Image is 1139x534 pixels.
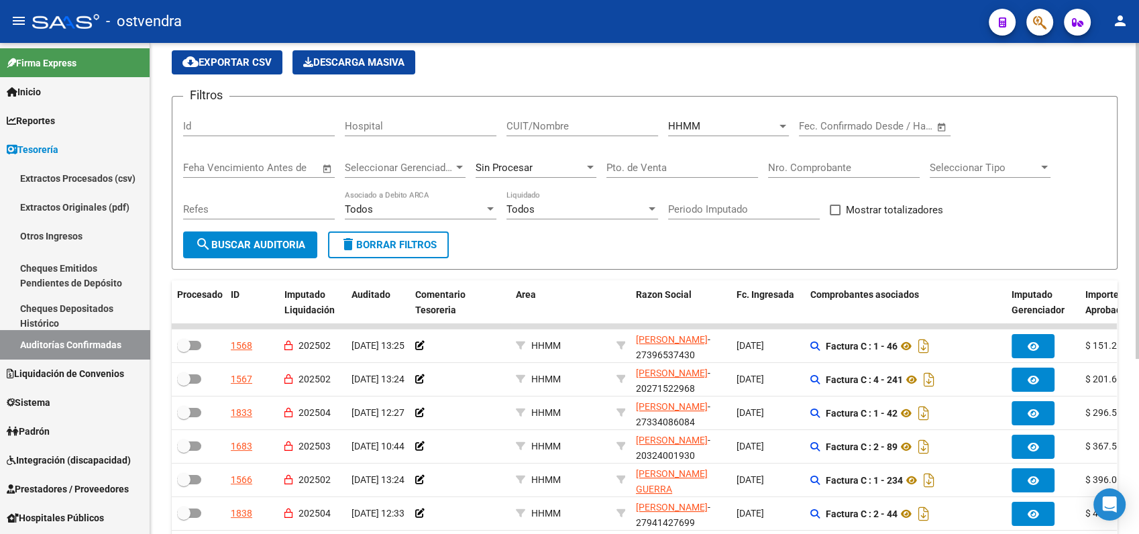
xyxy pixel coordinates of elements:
[636,466,726,494] div: - 20959527262
[172,280,225,325] datatable-header-cell: Procesado
[183,231,317,258] button: Buscar Auditoria
[345,162,453,174] span: Seleccionar Gerenciador
[1112,13,1128,29] mat-icon: person
[1085,289,1127,315] span: Importe Aprobado
[1012,289,1065,315] span: Imputado Gerenciador
[920,470,938,491] i: Descargar documento
[920,369,938,390] i: Descargar documento
[231,472,252,488] div: 1566
[636,334,708,345] span: [PERSON_NAME]
[195,239,305,251] span: Buscar Auditoria
[231,439,252,454] div: 1683
[826,441,898,452] strong: Factura C : 2 - 89
[737,407,764,418] span: [DATE]
[531,474,561,485] span: HHMM
[934,119,950,135] button: Open calendar
[826,509,898,519] strong: Factura C : 2 - 44
[320,161,335,176] button: Open calendar
[7,113,55,128] span: Reportes
[531,374,561,384] span: HHMM
[231,372,252,387] div: 1567
[636,366,726,394] div: - 20271522968
[805,280,1006,325] datatable-header-cell: Comprobantes asociados
[328,231,449,258] button: Borrar Filtros
[636,502,708,513] span: [PERSON_NAME]
[531,508,561,519] span: HHMM
[826,475,903,486] strong: Factura C : 1 - 234
[299,474,331,485] span: 202502
[231,289,239,300] span: ID
[631,280,731,325] datatable-header-cell: Razon Social
[826,374,903,385] strong: Factura C : 4 - 241
[279,280,346,325] datatable-header-cell: Imputado Liquidación
[636,468,708,510] span: [PERSON_NAME] GUERRA [PERSON_NAME]
[846,202,943,218] span: Mostrar totalizadores
[346,280,410,325] datatable-header-cell: Auditado
[737,441,764,451] span: [DATE]
[292,50,415,74] app-download-masive: Descarga masiva de comprobantes (adjuntos)
[351,340,404,351] span: [DATE] 13:25
[476,162,533,174] span: Sin Procesar
[299,508,331,519] span: 202504
[410,280,510,325] datatable-header-cell: Comentario Tesoreria
[636,289,692,300] span: Razon Social
[531,407,561,418] span: HHMM
[915,335,932,357] i: Descargar documento
[299,374,331,384] span: 202502
[415,289,466,315] span: Comentario Tesoreria
[299,407,331,418] span: 202504
[636,332,726,360] div: - 27396537430
[231,405,252,421] div: 1833
[826,408,898,419] strong: Factura C : 1 - 42
[340,236,356,252] mat-icon: delete
[11,13,27,29] mat-icon: menu
[7,142,58,157] span: Tesorería
[506,203,535,215] span: Todos
[7,366,124,381] span: Liquidación de Convenios
[636,433,726,461] div: - 20324001930
[351,474,404,485] span: [DATE] 13:24
[303,56,404,68] span: Descarga Masiva
[351,407,404,418] span: [DATE] 12:27
[510,280,611,325] datatable-header-cell: Area
[299,340,331,351] span: 202502
[826,341,898,352] strong: Factura C : 1 - 46
[668,120,700,132] span: HHMM
[930,162,1038,174] span: Seleccionar Tipo
[810,289,919,300] span: Comprobantes asociados
[737,374,764,384] span: [DATE]
[7,56,76,70] span: Firma Express
[351,374,404,384] span: [DATE] 13:24
[182,56,272,68] span: Exportar CSV
[7,511,104,525] span: Hospitales Públicos
[231,338,252,354] div: 1568
[351,508,404,519] span: [DATE] 12:33
[737,474,764,485] span: [DATE]
[737,508,764,519] span: [DATE]
[183,86,229,105] h3: Filtros
[531,340,561,351] span: HHMM
[731,280,805,325] datatable-header-cell: Fc. Ingresada
[531,441,561,451] span: HHMM
[636,500,726,528] div: - 27941427699
[351,289,390,300] span: Auditado
[225,280,279,325] datatable-header-cell: ID
[865,120,930,132] input: Fecha fin
[231,506,252,521] div: 1838
[292,50,415,74] button: Descarga Masiva
[172,50,282,74] button: Exportar CSV
[636,435,708,445] span: [PERSON_NAME]
[7,85,41,99] span: Inicio
[177,289,223,300] span: Procesado
[636,368,708,378] span: [PERSON_NAME]
[1093,488,1126,521] div: Open Intercom Messenger
[737,340,764,351] span: [DATE]
[345,203,373,215] span: Todos
[636,401,708,412] span: [PERSON_NAME]
[299,441,331,451] span: 202503
[7,424,50,439] span: Padrón
[7,395,50,410] span: Sistema
[7,482,129,496] span: Prestadores / Proveedores
[1006,280,1080,325] datatable-header-cell: Imputado Gerenciador
[182,54,199,70] mat-icon: cloud_download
